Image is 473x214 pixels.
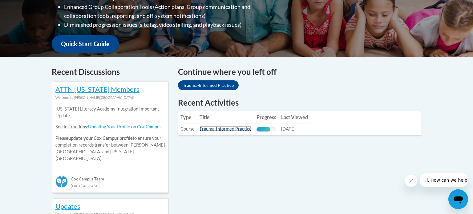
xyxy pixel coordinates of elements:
[55,182,165,189] div: [DATE] 4:39 AM
[55,171,165,182] div: Cox Campus Team
[448,189,468,209] iframe: Button to launch messaging window
[55,123,165,130] p: See instructions:
[52,35,119,53] a: Quick Start Guide
[197,111,254,123] th: Title
[64,2,275,20] li: Enhanced Group Collaboration Tools (Action plans, Group communication and collaboration tools, re...
[281,126,295,131] span: [DATE]
[200,126,252,131] a: Trauma-Informed Practice
[420,173,468,187] iframe: Message from company
[55,202,80,210] a: Updates
[257,127,270,131] div: Progress, %
[88,124,161,129] a: Updating Your Profile on Cox Campus
[178,97,421,108] h1: Recent Activities
[254,111,279,123] th: Progress
[405,175,417,187] iframe: Close message
[279,111,310,123] th: Last Viewed
[64,20,275,29] li: Diminished progression issues (site lag, video stalling, and playback issues)
[55,101,165,167] div: Please to ensure your completion records transfer between [PERSON_NAME][GEOGRAPHIC_DATA] and [US_...
[178,111,197,123] th: Type
[55,106,165,119] p: [US_STATE] Literacy Academy Integration Important Update
[52,66,169,78] h4: Recent Discussions
[55,94,165,101] div: Welcome to [PERSON_NAME][GEOGRAPHIC_DATA]!
[4,4,50,9] span: Hi. How can we help?
[178,66,421,78] h4: Continue where you left off
[68,135,133,141] b: update your Cox Campus profile
[55,85,139,93] a: ATTN [US_STATE] Members
[180,126,195,131] span: Course
[178,80,239,90] a: Trauma-Informed Practice
[55,176,68,188] img: Cox Campus Team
